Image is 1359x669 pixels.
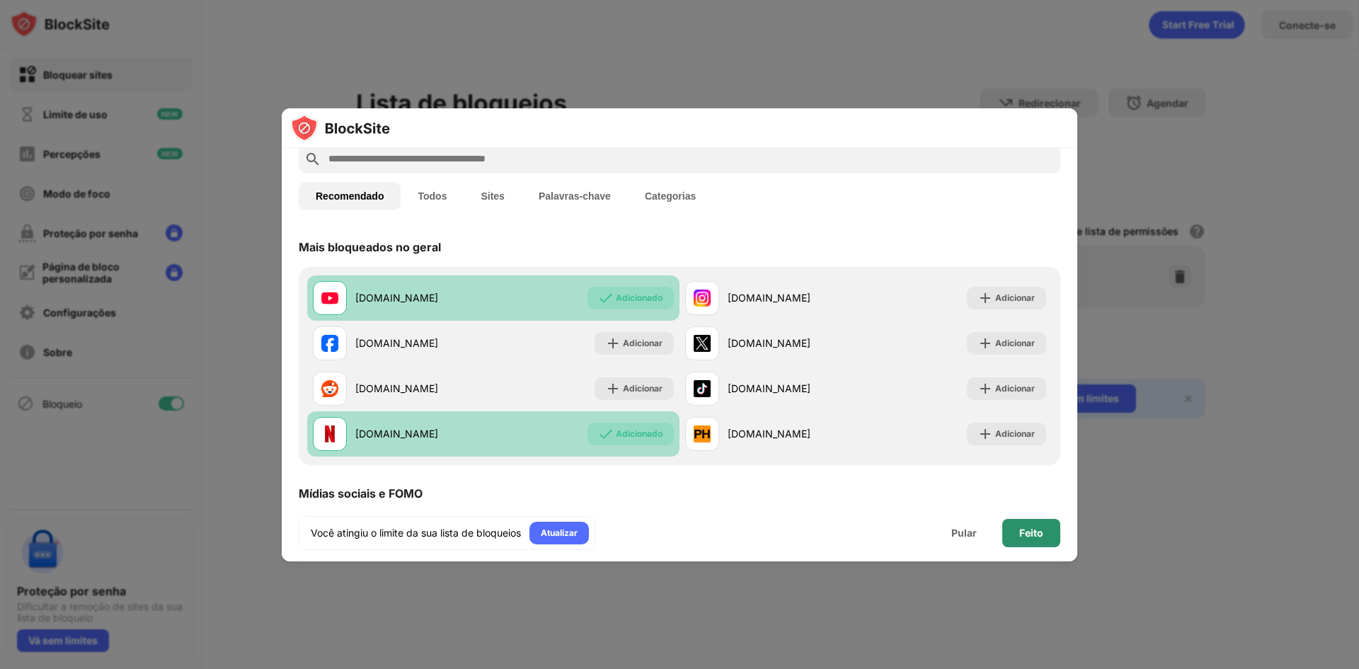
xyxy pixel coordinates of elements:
font: Adicionar [995,383,1035,394]
font: [DOMAIN_NAME] [728,292,810,304]
font: Palavras-chave [539,190,611,202]
font: Você atingiu o limite da sua lista de bloqueios [311,527,521,539]
font: [DOMAIN_NAME] [728,337,810,349]
img: favicons [321,380,338,397]
font: Todos [418,190,447,202]
button: Palavras-chave [522,182,628,210]
font: Mais bloqueados no geral [299,240,441,254]
font: Adicionado [616,428,663,439]
font: Pular [951,527,977,539]
font: Adicionar [995,338,1035,348]
img: logo-blocksite.svg [290,114,390,142]
font: Adicionar [995,428,1035,439]
font: Adicionar [995,292,1035,303]
font: Adicionar [623,338,663,348]
button: Sites [464,182,521,210]
font: [DOMAIN_NAME] [355,337,438,349]
img: favicons [694,380,711,397]
font: Recomendado [316,190,384,202]
font: [DOMAIN_NAME] [355,292,438,304]
img: favicons [694,425,711,442]
font: Adicionar [623,383,663,394]
img: favicons [694,290,711,307]
font: Feito [1019,527,1043,539]
font: Mídias sociais e FOMO [299,486,423,501]
font: [DOMAIN_NAME] [355,382,438,394]
font: [DOMAIN_NAME] [728,382,810,394]
font: Atualizar [541,527,578,538]
font: Adicionado [616,292,663,303]
img: search.svg [304,151,321,168]
font: [DOMAIN_NAME] [355,428,438,440]
button: Categorias [628,182,713,210]
font: Categorias [645,190,696,202]
img: favicons [321,290,338,307]
img: favicons [694,335,711,352]
font: [DOMAIN_NAME] [728,428,810,440]
button: Recomendado [299,182,401,210]
img: favicons [321,425,338,442]
font: Sites [481,190,504,202]
button: Todos [401,182,464,210]
img: favicons [321,335,338,352]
